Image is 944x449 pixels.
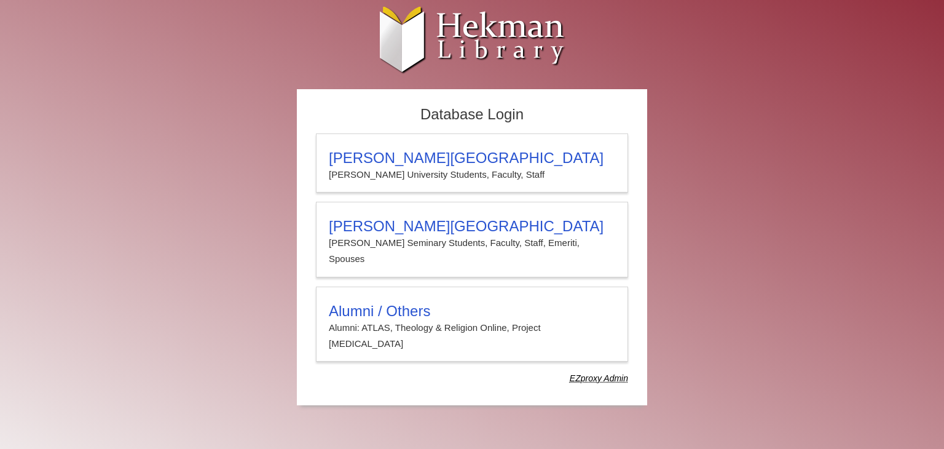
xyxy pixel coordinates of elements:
[310,102,634,127] h2: Database Login
[329,218,615,235] h3: [PERSON_NAME][GEOGRAPHIC_DATA]
[316,133,628,193] a: [PERSON_NAME][GEOGRAPHIC_DATA][PERSON_NAME] University Students, Faculty, Staff
[329,320,615,352] p: Alumni: ATLAS, Theology & Religion Online, Project [MEDICAL_DATA]
[329,167,615,183] p: [PERSON_NAME] University Students, Faculty, Staff
[329,303,615,320] h3: Alumni / Others
[329,235,615,268] p: [PERSON_NAME] Seminary Students, Faculty, Staff, Emeriti, Spouses
[329,303,615,352] summary: Alumni / OthersAlumni: ATLAS, Theology & Religion Online, Project [MEDICAL_DATA]
[316,202,628,277] a: [PERSON_NAME][GEOGRAPHIC_DATA][PERSON_NAME] Seminary Students, Faculty, Staff, Emeriti, Spouses
[329,149,615,167] h3: [PERSON_NAME][GEOGRAPHIC_DATA]
[570,373,628,383] dfn: Use Alumni login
